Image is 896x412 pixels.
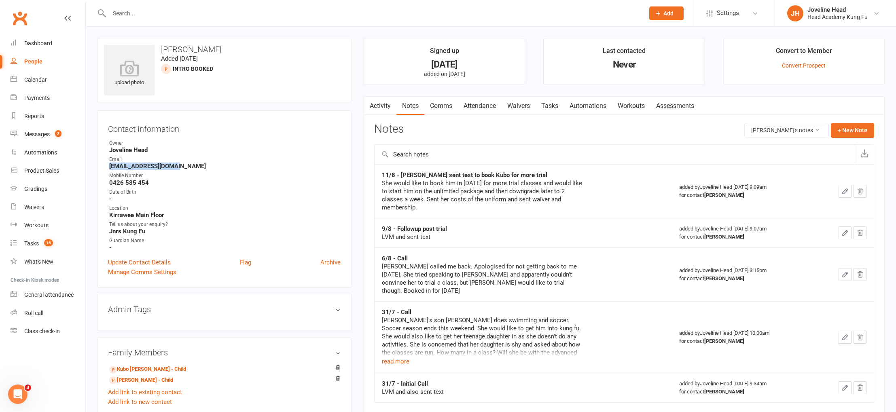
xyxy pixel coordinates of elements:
a: Class kiosk mode [11,322,85,340]
div: Product Sales [24,167,59,174]
div: Head Academy Kung Fu [807,13,868,21]
a: Product Sales [11,162,85,180]
div: General attendance [24,292,74,298]
div: Workouts [24,222,49,228]
a: Add link to new contact [108,397,172,407]
div: Waivers [24,204,44,210]
strong: 31/7 - Call [382,308,411,316]
div: for contact [679,337,808,345]
a: Workouts [612,97,650,115]
a: [PERSON_NAME] - Child [109,376,173,385]
div: Class check-in [24,328,60,334]
div: [DATE] [371,60,517,69]
a: Manage Comms Settings [108,267,176,277]
input: Search... [107,8,639,19]
div: People [24,58,42,65]
strong: 0426 585 454 [109,179,341,186]
span: 3 [25,385,31,391]
a: People [11,53,85,71]
span: Intro booked [173,65,213,72]
div: Reports [24,113,44,119]
span: Add [663,10,674,17]
div: [PERSON_NAME]'s son [PERSON_NAME] does swimming and soccer. Soccer season ends this weekend. She ... [382,316,584,381]
div: Gradings [24,186,47,192]
div: for contact [679,233,808,241]
a: Reports [11,107,85,125]
p: added on [DATE] [371,71,517,77]
strong: - [109,195,341,203]
a: Update Contact Details [108,258,171,267]
button: [PERSON_NAME]'s notes [744,123,829,137]
a: Messages 2 [11,125,85,144]
a: Clubworx [10,8,30,28]
div: JH [787,5,803,21]
a: Waivers [502,97,536,115]
a: Convert Prospect [782,62,826,69]
input: Search notes [375,145,855,164]
div: Signed up [430,46,459,60]
a: Workouts [11,216,85,235]
div: Automations [24,149,57,156]
div: Mobile Number [109,172,341,180]
div: Owner [109,139,341,147]
h3: Family Members [108,348,341,357]
div: Last contacted [603,46,646,60]
a: Notes [396,97,424,115]
h3: Admin Tags [108,305,341,314]
button: + New Note [831,123,874,137]
a: Kubo [PERSON_NAME] - Child [109,365,186,374]
div: Tasks [24,240,39,247]
a: Waivers [11,198,85,216]
div: Convert to Member [776,46,832,60]
div: upload photo [104,60,155,87]
div: Guardian Name [109,237,341,245]
a: Gradings [11,180,85,198]
div: for contact [679,275,808,283]
div: Messages [24,131,50,137]
button: read more [382,357,409,366]
div: for contact [679,191,808,199]
a: Automations [564,97,612,115]
div: LVM and sent text [382,233,584,241]
strong: [PERSON_NAME] [704,275,744,281]
a: Dashboard [11,34,85,53]
a: Payments [11,89,85,107]
a: Add link to existing contact [108,387,182,397]
strong: [PERSON_NAME] [704,338,744,344]
div: What's New [24,258,53,265]
a: Comms [424,97,458,115]
div: added by Joveline Head [DATE] 10:00am [679,329,808,345]
a: Flag [240,258,251,267]
span: 2 [55,130,61,137]
span: Settings [717,4,739,22]
a: Tasks 16 [11,235,85,253]
time: Added [DATE] [161,55,198,62]
div: Payments [24,95,50,101]
strong: 31/7 - Initial Call [382,380,428,387]
a: Automations [11,144,85,162]
h3: Contact information [108,121,341,133]
a: Assessments [650,97,700,115]
div: LVM and also sent text [382,388,584,396]
div: Never [551,60,697,69]
a: Activity [364,97,396,115]
strong: [PERSON_NAME] [704,234,744,240]
strong: Joveline Head [109,146,341,154]
div: Calendar [24,76,47,83]
div: Roll call [24,310,43,316]
strong: - [109,244,341,251]
iframe: Intercom live chat [8,385,28,404]
h3: [PERSON_NAME] [104,45,345,54]
div: [PERSON_NAME] called me back. Apologised for not getting back to me [DATE]. She tried speaking to... [382,262,584,295]
div: added by Joveline Head [DATE] 9:09am [679,183,808,199]
a: Calendar [11,71,85,89]
h3: Notes [374,123,404,137]
div: Date of Birth [109,188,341,196]
strong: [PERSON_NAME] [704,389,744,395]
span: 16 [44,239,53,246]
div: Email [109,156,341,163]
div: added by Joveline Head [DATE] 9:07am [679,225,808,241]
div: added by Joveline Head [DATE] 3:15pm [679,266,808,283]
strong: [PERSON_NAME] [704,192,744,198]
strong: 11/8 - [PERSON_NAME] sent text to book Kubo for more trial [382,171,547,179]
